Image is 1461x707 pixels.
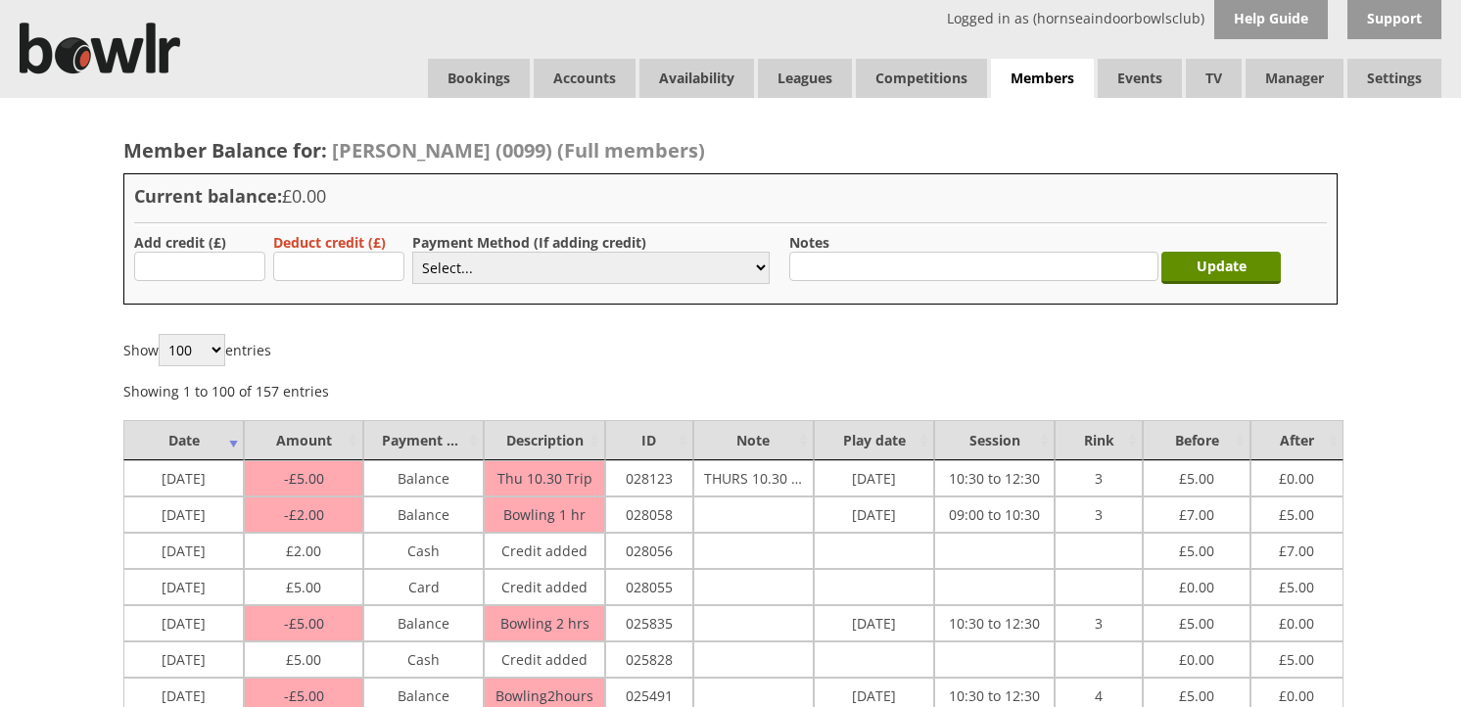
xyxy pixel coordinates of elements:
span: TV [1186,59,1242,98]
td: Rink : activate to sort column ascending [1055,420,1143,460]
span: 5.00 [286,645,321,669]
span: 5.00 [284,686,324,705]
td: 09:00 to 10:30 [934,496,1055,533]
label: Add credit (£) [134,233,226,252]
a: Competitions [856,59,987,98]
td: [DATE] [123,569,244,605]
td: ID : activate to sort column ascending [605,420,693,460]
td: 025835 [605,605,693,641]
td: Balance [363,460,484,496]
span: [PERSON_NAME] (0099) (Full members) [332,137,705,164]
select: Showentries [159,334,225,366]
td: Credit added [484,641,604,678]
input: Update [1161,252,1281,284]
td: Cash [363,533,484,569]
td: Payment Method : activate to sort column ascending [363,420,484,460]
td: [DATE] [814,496,934,533]
span: 0.00 [1179,645,1214,669]
td: Cash [363,641,484,678]
span: 0.00 [1279,682,1314,705]
span: 7.00 [1179,500,1214,524]
td: [DATE] [123,605,244,641]
td: 3 [1055,605,1143,641]
label: Payment Method (If adding credit) [412,233,646,252]
span: Settings [1347,59,1441,98]
td: [DATE] [123,533,244,569]
span: 2.00 [286,537,321,560]
td: Note : activate to sort column ascending [693,420,814,460]
td: Credit added [484,533,604,569]
span: 0.00 [1179,573,1214,596]
span: 0.00 [1279,464,1314,488]
td: Before : activate to sort column ascending [1143,420,1249,460]
td: 028056 [605,533,693,569]
span: Manager [1246,59,1343,98]
label: Show entries [123,341,271,359]
td: Card [363,569,484,605]
a: Bookings [428,59,530,98]
h3: Current balance: [134,184,1327,208]
a: [PERSON_NAME] (0099) (Full members) [327,137,705,164]
span: 7.00 [1279,537,1314,560]
td: [DATE] [814,460,934,496]
td: [DATE] [123,641,244,678]
span: 5.00 [1179,682,1214,705]
span: 5.00 [284,614,324,633]
span: 5.00 [1179,609,1214,633]
a: Availability [639,59,754,98]
td: Balance [363,605,484,641]
td: Bowling 2 hrs [484,605,604,641]
td: 3 [1055,496,1143,533]
span: 5.00 [284,469,324,488]
span: Accounts [534,59,636,98]
td: Amount : activate to sort column ascending [244,420,363,460]
td: Play date : activate to sort column ascending [814,420,934,460]
h2: Member Balance for: [123,137,1338,164]
span: 5.00 [286,573,321,596]
a: Leagues [758,59,852,98]
span: 5.00 [1279,645,1314,669]
span: 2.00 [284,505,324,524]
td: Session : activate to sort column ascending [934,420,1055,460]
td: [DATE] [814,605,934,641]
td: [DATE] [123,460,244,496]
td: Balance [363,496,484,533]
div: Showing 1 to 100 of 157 entries [123,371,329,401]
label: Deduct credit (£) [273,233,386,252]
span: 5.00 [1179,464,1214,488]
td: Description : activate to sort column ascending [484,420,604,460]
td: 10:30 to 12:30 [934,605,1055,641]
td: 028123 [605,460,693,496]
td: 028055 [605,569,693,605]
td: 10:30 to 12:30 [934,460,1055,496]
span: 5.00 [1279,573,1314,596]
td: 3 [1055,460,1143,496]
span: 0.00 [1279,609,1314,633]
td: THURS 10.30 TRIPLES [693,460,814,496]
a: Events [1098,59,1182,98]
span: 5.00 [1179,537,1214,560]
label: Notes [789,233,829,252]
td: Date : activate to sort column ascending [123,420,244,460]
td: 025828 [605,641,693,678]
span: 5.00 [1279,500,1314,524]
td: After : activate to sort column ascending [1250,420,1343,460]
td: Thu 10.30 Trip [484,460,604,496]
td: Credit added [484,569,604,605]
td: Bowling 1 hr [484,496,604,533]
td: [DATE] [123,496,244,533]
span: £0.00 [282,184,326,208]
td: 028058 [605,496,693,533]
span: Members [991,59,1094,99]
